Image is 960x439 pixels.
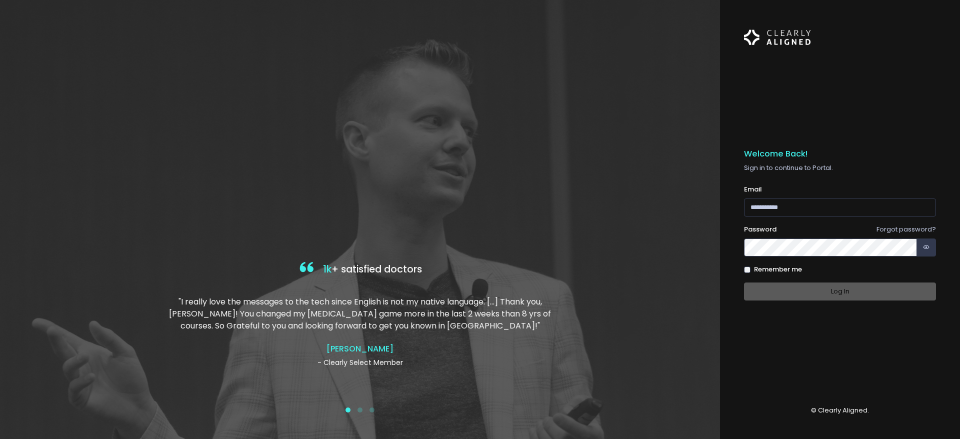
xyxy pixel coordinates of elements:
p: Sign in to continue to Portal. [744,163,936,173]
label: Remember me [754,264,802,274]
p: © Clearly Aligned. [744,405,936,415]
h4: + satisfied doctors [166,259,553,280]
h4: [PERSON_NAME] [166,344,553,353]
a: Forgot password? [876,224,936,234]
img: Logo Horizontal [744,24,811,51]
span: 1k [323,262,331,276]
label: Password [744,224,776,234]
p: "I really love the messages to the tech since English is not my native language. […] Thank you, [... [166,296,553,332]
h5: Welcome Back! [744,149,936,159]
p: - Clearly Select Member [166,357,553,368]
label: Email [744,184,762,194]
